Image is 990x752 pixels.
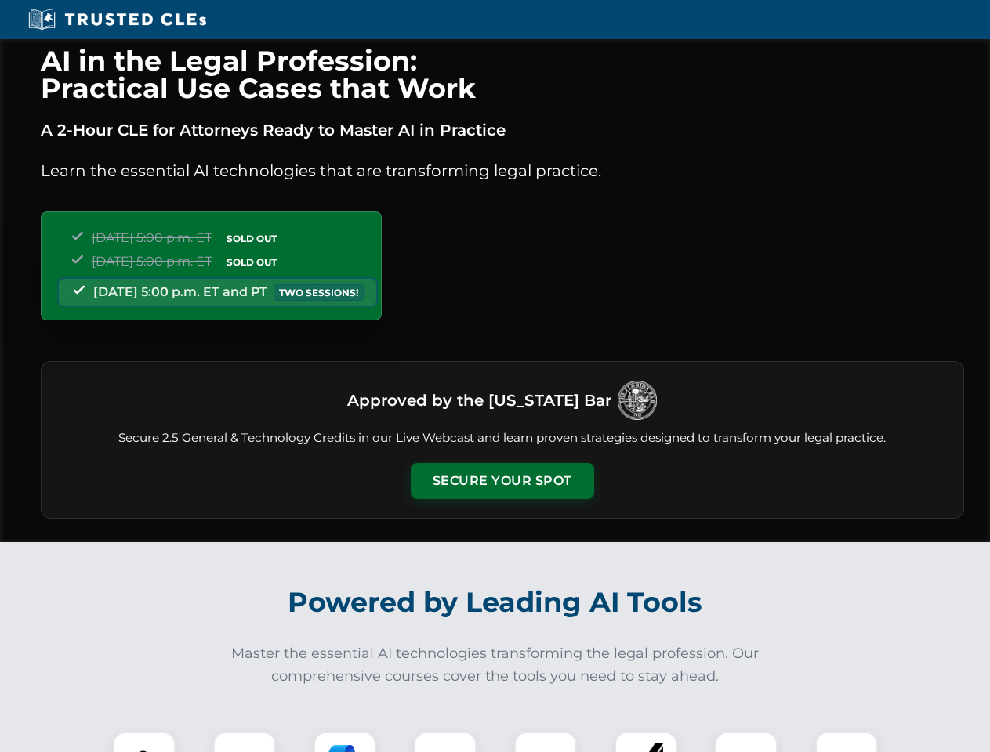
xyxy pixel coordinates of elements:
span: [DATE] 5:00 p.m. ET [92,254,212,269]
span: [DATE] 5:00 p.m. ET [92,230,212,245]
img: Logo [618,381,657,420]
h1: AI in the Legal Profession: Practical Use Cases that Work [41,47,964,102]
img: Trusted CLEs [24,8,211,31]
h2: Powered by Leading AI Tools [61,575,930,630]
p: Master the essential AI technologies transforming the legal profession. Our comprehensive courses... [221,642,770,688]
p: A 2-Hour CLE for Attorneys Ready to Master AI in Practice [41,117,964,143]
button: Secure Your Spot [411,463,594,499]
p: Secure 2.5 General & Technology Credits in our Live Webcast and learn proven strategies designed ... [60,429,945,447]
span: SOLD OUT [221,254,282,270]
p: Learn the essential AI technologies that are transforming legal practice. [41,158,964,183]
span: SOLD OUT [221,230,282,247]
h3: Approved by the [US_STATE] Bar [347,386,611,414]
